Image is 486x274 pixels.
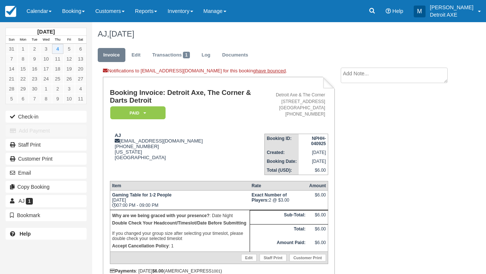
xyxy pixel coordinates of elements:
a: 18 [52,64,63,74]
button: Email [6,167,87,179]
strong: Why are we being graced with your presence? [112,213,209,218]
a: Staff Print [6,139,87,151]
th: Wed [40,36,52,44]
a: 17 [40,64,52,74]
th: Sub-Total: [250,210,307,225]
a: Documents [216,48,254,62]
a: Edit [126,48,146,62]
a: Transactions1 [147,48,195,62]
span: [DATE] [109,29,134,38]
a: 16 [29,64,40,74]
p: [PERSON_NAME] [430,4,473,11]
span: AJ [18,198,24,204]
p: : Date Night [112,212,248,219]
td: $6.00 [307,238,328,252]
a: 30 [29,84,40,94]
a: Help [6,228,87,240]
th: Amount [307,181,328,190]
a: 5 [6,94,17,104]
div: Notifications to [EMAIL_ADDRESS][DOMAIN_NAME] for this booking . [103,68,335,77]
strong: AJ [115,133,121,138]
a: Paid [110,106,163,120]
a: 4 [52,44,63,54]
b: Double Check Your Headcount/Timeslot/Date Before Submitting [112,220,246,226]
strong: [DATE] [37,29,55,35]
a: 3 [40,44,52,54]
span: 1 [183,52,190,58]
strong: Gaming Table for 1-2 People [112,192,171,198]
th: Tue [29,36,40,44]
a: Invoice [98,48,125,62]
a: 12 [63,54,75,64]
a: 13 [75,54,86,64]
a: 1 [17,44,29,54]
a: have bounced [256,68,286,73]
a: 8 [40,94,52,104]
em: Paid [110,106,166,119]
a: 4 [75,84,86,94]
strong: NPHH-040925 [311,136,326,146]
th: Sat [75,36,86,44]
div: [EMAIL_ADDRESS][DOMAIN_NAME] [PHONE_NUMBER] [US_STATE] [GEOGRAPHIC_DATA] [110,133,264,160]
a: 11 [52,54,63,64]
a: 7 [29,94,40,104]
a: 3 [63,84,75,94]
a: 23 [29,74,40,84]
div: : [DATE] (AMERICAN_EXPRESS ) [110,268,328,274]
td: $6.00 [307,225,328,238]
a: 24 [40,74,52,84]
button: Add Payment [6,125,87,137]
a: 15 [17,64,29,74]
th: Sun [6,36,17,44]
small: 1001 [212,269,221,273]
i: Help [386,8,391,14]
h1: Booking Invoice: Detroit Axe, The Corner & Darts Detroit [110,89,264,104]
span: 1 [26,198,33,205]
a: Edit [241,254,257,261]
button: Bookmark [6,209,87,221]
strong: $6.00 [152,268,163,274]
button: Copy Booking [6,181,87,193]
a: AJ 1 [6,195,87,207]
a: 10 [40,54,52,64]
p: Detroit AXE [430,11,473,18]
td: [DATE] [299,157,328,166]
td: 2 @ $3.00 [250,190,307,210]
a: 6 [17,94,29,104]
a: 20 [75,64,86,74]
b: Help [20,231,31,237]
strong: Exact Number of Players [251,192,287,203]
div: $6.00 [309,192,326,203]
p: : 1 [112,242,248,250]
a: 25 [52,74,63,84]
th: Mon [17,36,29,44]
td: $6.00 [299,166,328,175]
th: Booking ID: [265,134,299,148]
a: 19 [63,64,75,74]
strong: Accept Cancellation Policy [112,243,169,249]
a: Customer Print [289,254,326,261]
span: Help [392,8,403,14]
a: 1 [40,84,52,94]
a: 31 [6,44,17,54]
th: Rate [250,181,307,190]
address: Detroit Axe & The Corner [STREET_ADDRESS] [GEOGRAPHIC_DATA] [PHONE_NUMBER] [267,92,325,117]
a: 28 [6,84,17,94]
strong: Payments [110,268,136,274]
a: 6 [75,44,86,54]
a: 22 [17,74,29,84]
th: Fri [63,36,75,44]
a: 9 [52,94,63,104]
a: 5 [63,44,75,54]
a: Staff Print [260,254,287,261]
a: 14 [6,64,17,74]
a: 8 [17,54,29,64]
a: Customer Print [6,153,87,165]
td: [DATE] 07:00 PM - 09:00 PM [110,190,250,210]
div: M [414,6,426,17]
a: 2 [29,44,40,54]
th: Total: [250,225,307,238]
img: checkfront-main-nav-mini-logo.png [5,6,16,17]
a: 9 [29,54,40,64]
a: 29 [17,84,29,94]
